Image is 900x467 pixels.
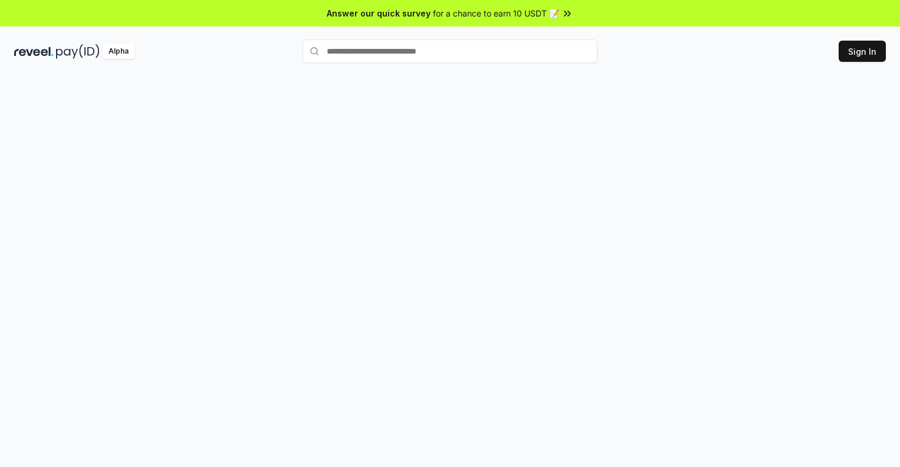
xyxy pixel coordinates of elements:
[839,41,886,62] button: Sign In
[56,44,100,59] img: pay_id
[433,7,559,19] span: for a chance to earn 10 USDT 📝
[102,44,135,59] div: Alpha
[327,7,431,19] span: Answer our quick survey
[14,44,54,59] img: reveel_dark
